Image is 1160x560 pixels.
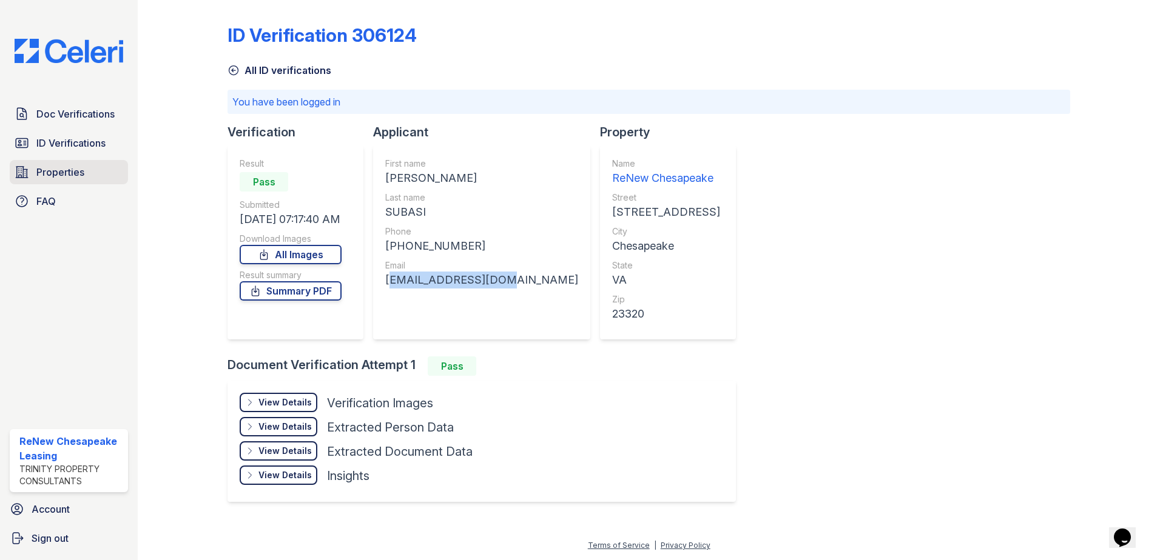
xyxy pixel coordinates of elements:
p: You have been logged in [232,95,1065,109]
iframe: chat widget [1109,512,1148,548]
div: Name [612,158,720,170]
a: Properties [10,160,128,184]
div: 23320 [612,305,720,322]
span: Account [32,502,70,516]
div: Download Images [240,233,342,245]
div: Last name [385,192,578,204]
div: [PHONE_NUMBER] [385,238,578,255]
div: Result [240,158,342,170]
a: Terms of Service [588,541,650,550]
div: Email [385,259,578,272]
div: Property [600,124,746,141]
div: Zip [612,293,720,305]
div: Extracted Document Data [327,443,473,460]
div: [PERSON_NAME] [385,170,578,187]
div: Phone [385,225,578,238]
div: View Details [258,396,312,408]
div: Chesapeake [612,238,720,255]
img: CE_Logo_Blue-a8612792a0a2168367f1c8372b55b34899dd931a85d93a1a3d3e32e68fde9ad4.png [5,39,133,63]
div: Insights [327,467,369,484]
div: View Details [258,445,312,457]
div: State [612,259,720,272]
a: All ID verifications [228,63,331,78]
div: Document Verification Attempt 1 [228,356,746,376]
div: Verification [228,124,373,141]
div: VA [612,272,720,288]
div: ReNew Chesapeake Leasing [19,434,123,463]
span: Properties [36,165,84,179]
div: ReNew Chesapeake [612,170,720,187]
div: Pass [428,356,476,376]
div: Result summary [240,269,342,281]
div: | [654,541,656,550]
div: First name [385,158,578,170]
a: Privacy Policy [661,541,710,550]
a: All Images [240,245,342,264]
div: Submitted [240,199,342,211]
div: [EMAIL_ADDRESS][DOMAIN_NAME] [385,272,578,288]
div: Street [612,192,720,204]
span: ID Verifications [36,136,106,150]
div: Applicant [373,124,600,141]
span: Doc Verifications [36,107,115,121]
div: Verification Images [327,395,433,412]
div: SUBASI [385,204,578,221]
div: View Details [258,421,312,433]
div: View Details [258,469,312,481]
a: Summary PDF [240,281,342,301]
div: Pass [240,172,288,192]
a: Account [5,497,133,521]
div: Trinity Property Consultants [19,463,123,487]
a: FAQ [10,189,128,213]
a: Name ReNew Chesapeake [612,158,720,187]
div: [STREET_ADDRESS] [612,204,720,221]
div: [DATE] 07:17:40 AM [240,211,342,228]
div: ID Verification 306124 [228,24,417,46]
span: FAQ [36,194,56,208]
a: ID Verifications [10,131,128,155]
div: City [612,225,720,238]
a: Sign out [5,526,133,550]
span: Sign out [32,531,69,545]
div: Extracted Person Data [327,419,454,436]
a: Doc Verifications [10,102,128,126]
